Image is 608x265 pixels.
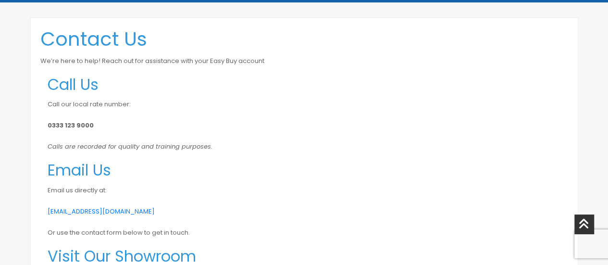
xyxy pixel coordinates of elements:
[40,56,264,65] span: We’re here to help! Reach out for assistance with your Easy Buy account
[48,184,561,197] p: Email us directly at:
[48,207,155,216] a: [EMAIL_ADDRESS][DOMAIN_NAME]
[264,56,357,65] span: or any queries you may have.
[48,121,94,130] strong: 0333 123 9000
[48,161,561,179] h2: Email Us
[48,98,561,111] p: Call our local rate number:
[48,226,561,240] p: Or use the contact form below to get in touch.
[48,142,212,151] em: Calls are recorded for quality and training purposes.
[48,76,561,94] h2: Call Us
[40,25,147,52] span: Contact Us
